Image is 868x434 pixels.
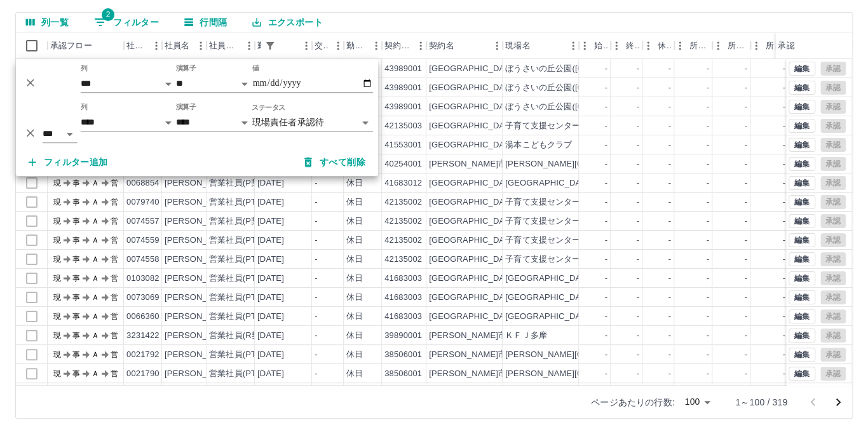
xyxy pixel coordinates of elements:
div: 42135002 [384,215,422,227]
div: 所定終業 [728,32,748,59]
div: - [315,292,317,304]
text: 営 [111,179,118,187]
text: 事 [72,293,80,302]
div: - [707,139,709,151]
button: 編集 [789,138,815,152]
div: 現場責任者承認待 [252,113,373,132]
button: メニュー [297,36,316,55]
div: - [783,120,785,132]
text: 営 [111,198,118,207]
label: ステータス [252,102,285,112]
div: [GEOGRAPHIC_DATA] [429,120,517,132]
text: 事 [72,217,80,226]
div: - [605,101,607,113]
div: ＫＦＪ多摩 [505,330,547,342]
div: [GEOGRAPHIC_DATA] [429,215,517,227]
text: 営 [111,255,118,264]
label: 列 [81,64,88,73]
text: 営 [111,274,118,283]
text: 現 [53,312,61,321]
div: - [707,254,709,266]
div: 子育て支援センター[PERSON_NAME] [505,234,649,247]
text: 現 [53,217,61,226]
div: 契約コード [382,32,426,59]
label: 値 [252,64,259,73]
div: 承認 [778,32,794,59]
button: 編集 [789,348,815,362]
div: [GEOGRAPHIC_DATA] [429,311,517,323]
div: 所定開始 [689,32,710,59]
div: - [668,196,671,208]
div: - [783,82,785,94]
div: 子育て支援センター大船 [505,120,597,132]
button: メニュー [367,36,386,55]
div: 休日 [346,196,363,208]
div: [GEOGRAPHIC_DATA] [429,63,517,75]
div: - [668,82,671,94]
button: 編集 [789,329,815,342]
div: - [783,63,785,75]
div: [PERSON_NAME] [165,292,234,304]
button: エクスポート [242,13,332,32]
div: - [783,234,785,247]
text: 現 [53,255,61,264]
div: - [745,254,747,266]
div: - [707,177,709,189]
div: - [637,63,639,75]
div: [DATE] [257,254,284,266]
div: 休日 [346,311,363,323]
button: メニュー [487,36,506,55]
div: 契約名 [426,32,503,59]
div: 契約名 [429,32,454,59]
div: - [668,292,671,304]
label: 列 [81,102,88,112]
button: 編集 [789,81,815,95]
div: 休日 [346,292,363,304]
div: - [605,139,607,151]
div: - [668,101,671,113]
div: 承認 [775,32,841,59]
div: 現場名 [505,32,530,59]
button: 編集 [789,290,815,304]
div: 契約コード [384,32,411,59]
button: 列選択 [16,13,79,32]
div: 現場名 [503,32,579,59]
div: - [668,177,671,189]
div: [GEOGRAPHIC_DATA]香川第2クラブ [505,273,648,285]
text: Ａ [92,312,99,321]
button: ソート [279,37,297,55]
text: 事 [72,312,80,321]
button: 次のページへ [825,390,851,415]
div: 交通費 [312,32,344,59]
div: 41683012 [384,177,422,189]
div: 39890001 [384,330,422,342]
button: 編集 [789,233,815,247]
div: 社員区分 [209,32,240,59]
div: - [668,158,671,170]
text: 現 [53,293,61,302]
div: - [315,177,317,189]
div: 41683003 [384,292,422,304]
div: [PERSON_NAME] [165,177,234,189]
div: - [707,101,709,113]
div: - [637,139,639,151]
text: 現 [53,198,61,207]
div: ぼうさいの丘公園([GEOGRAPHIC_DATA]夏休み小学生預かりｻｰﾋﾞｽ事業) [505,101,780,113]
text: Ａ [92,274,99,283]
text: Ａ [92,255,99,264]
text: 営 [111,293,118,302]
div: 43989001 [384,63,422,75]
div: [DATE] [257,177,284,189]
div: [DATE] [257,311,284,323]
text: Ａ [92,198,99,207]
div: [DATE] [257,292,284,304]
div: [DATE] [257,196,284,208]
text: 事 [72,198,80,207]
div: [DATE] [257,273,284,285]
text: Ａ [92,217,99,226]
text: Ａ [92,293,99,302]
text: Ａ [92,236,99,245]
label: 演算子 [176,102,196,112]
div: - [315,215,317,227]
button: 編集 [789,157,815,171]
